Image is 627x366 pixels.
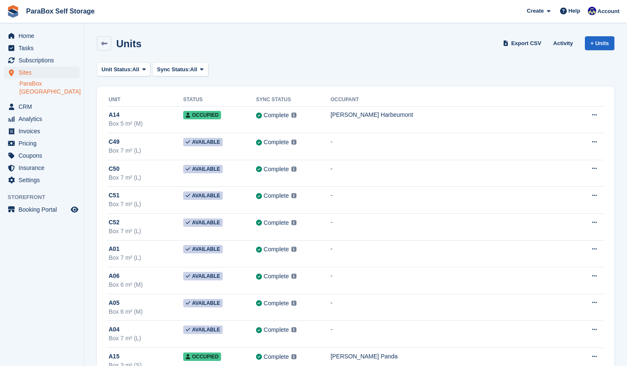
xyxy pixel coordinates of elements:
[19,162,69,174] span: Insurance
[598,7,619,16] span: Account
[550,36,576,50] a: Activity
[331,321,572,348] td: -
[101,65,132,74] span: Unit Status:
[291,167,296,172] img: icon-info-grey-7440780725fd019a000dd9b08b2336e03edf1995a4989e88bcd33f0948082b44.svg
[97,62,150,76] button: Unit Status: All
[291,140,296,145] img: icon-info-grey-7440780725fd019a000dd9b08b2336e03edf1995a4989e88bcd33f0948082b44.svg
[4,174,80,186] a: menu
[291,247,296,252] img: icon-info-grey-7440780725fd019a000dd9b08b2336e03edf1995a4989e88bcd33f0948082b44.svg
[183,93,256,107] th: Status
[109,191,120,200] span: C51
[109,334,183,343] div: Box 7 m² (L)
[527,7,544,15] span: Create
[19,54,69,66] span: Subscriptions
[331,214,572,241] td: -
[291,193,296,198] img: icon-info-grey-7440780725fd019a000dd9b08b2336e03edf1995a4989e88bcd33f0948082b44.svg
[183,165,223,173] span: Available
[331,133,572,160] td: -
[109,218,120,227] span: C52
[109,200,183,209] div: Box 7 m² (L)
[183,138,223,146] span: Available
[4,204,80,215] a: menu
[588,7,596,15] img: Gaspard Frey
[331,93,572,107] th: Occupant
[19,174,69,186] span: Settings
[109,164,120,173] span: C50
[331,294,572,321] td: -
[4,137,80,149] a: menu
[4,162,80,174] a: menu
[109,299,120,307] span: A05
[183,245,223,253] span: Available
[19,137,69,149] span: Pricing
[183,353,221,361] span: Occupied
[4,42,80,54] a: menu
[4,101,80,113] a: menu
[511,39,542,48] span: Export CSV
[19,150,69,161] span: Coupons
[568,7,580,15] span: Help
[109,173,183,182] div: Box 7 m² (L)
[585,36,614,50] a: + Units
[264,218,289,227] div: Complete
[109,227,183,236] div: Box 7 m² (L)
[190,65,197,74] span: All
[291,301,296,306] img: icon-info-grey-7440780725fd019a000dd9b08b2336e03edf1995a4989e88bcd33f0948082b44.svg
[4,54,80,66] a: menu
[8,193,84,202] span: Storefront
[132,65,139,74] span: All
[4,30,80,42] a: menu
[152,62,208,76] button: Sync Status: All
[264,138,289,147] div: Complete
[157,65,190,74] span: Sync Status:
[109,352,120,361] span: A15
[291,274,296,279] img: icon-info-grey-7440780725fd019a000dd9b08b2336e03edf1995a4989e88bcd33f0948082b44.svg
[331,187,572,214] td: -
[19,80,80,96] a: ParaBox [GEOGRAPHIC_DATA]
[264,191,289,200] div: Complete
[183,111,221,119] span: Occupied
[183,299,223,307] span: Available
[109,272,120,280] span: A06
[183,191,223,200] span: Available
[109,137,120,146] span: C49
[19,42,69,54] span: Tasks
[19,113,69,125] span: Analytics
[109,245,120,253] span: A01
[109,110,120,119] span: A14
[264,165,289,174] div: Complete
[109,325,120,334] span: A04
[331,267,572,294] td: -
[19,30,69,42] span: Home
[264,326,289,334] div: Complete
[502,36,545,50] a: Export CSV
[116,38,141,49] h2: Units
[23,4,98,18] a: ParaBox Self Storage
[331,110,572,119] div: [PERSON_NAME] Harbeumont
[4,67,80,78] a: menu
[7,5,19,18] img: stora-icon-8386f47178a22dfd0bd8f6a31ec36ba5ce8667c1dd55bd0f319d3a0aa187defe.svg
[109,280,183,289] div: Box 6 m² (M)
[291,220,296,225] img: icon-info-grey-7440780725fd019a000dd9b08b2336e03edf1995a4989e88bcd33f0948082b44.svg
[19,204,69,215] span: Booking Portal
[264,245,289,254] div: Complete
[291,327,296,332] img: icon-info-grey-7440780725fd019a000dd9b08b2336e03edf1995a4989e88bcd33f0948082b44.svg
[256,93,331,107] th: Sync Status
[183,218,223,227] span: Available
[264,299,289,308] div: Complete
[264,272,289,281] div: Complete
[4,125,80,137] a: menu
[69,205,80,215] a: Preview store
[109,119,183,128] div: Box 5 m² (M)
[109,253,183,262] div: Box 7 m² (L)
[19,125,69,137] span: Invoices
[264,353,289,361] div: Complete
[4,150,80,161] a: menu
[19,101,69,113] span: CRM
[107,93,183,107] th: Unit
[331,352,572,361] div: [PERSON_NAME] Panda
[109,307,183,316] div: Box 6 m² (M)
[183,326,223,334] span: Available
[291,354,296,359] img: icon-info-grey-7440780725fd019a000dd9b08b2336e03edf1995a4989e88bcd33f0948082b44.svg
[331,160,572,187] td: -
